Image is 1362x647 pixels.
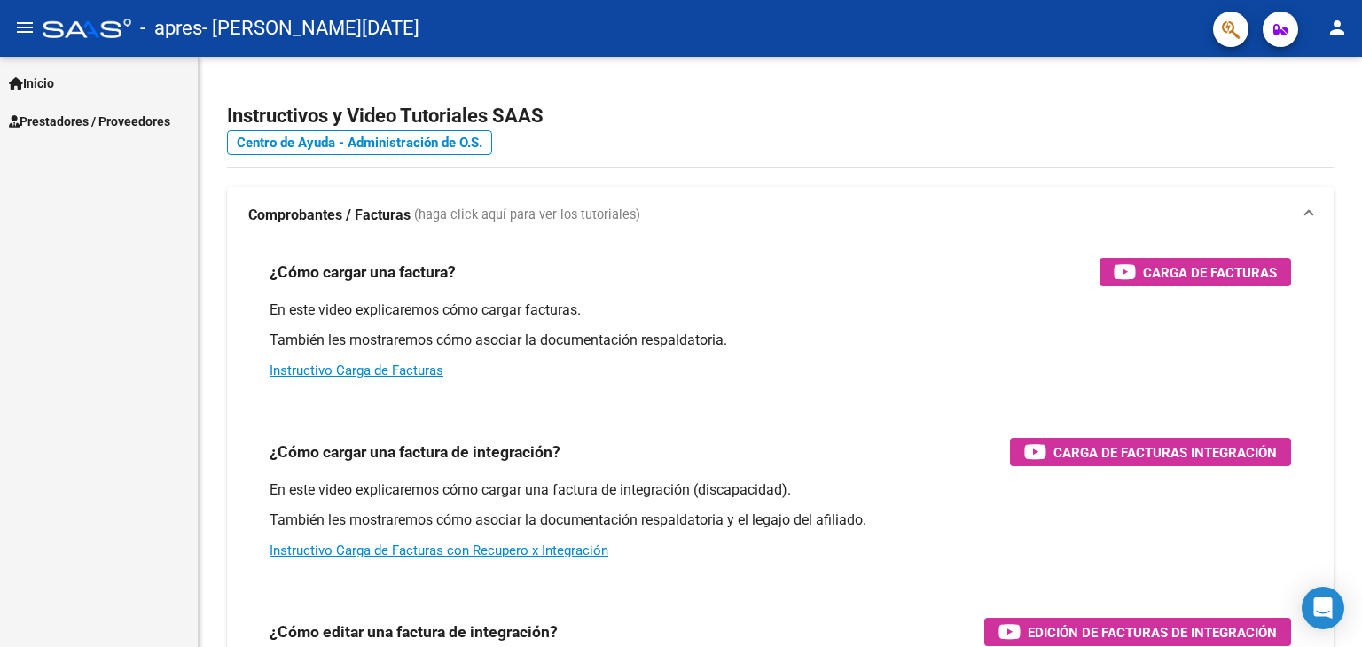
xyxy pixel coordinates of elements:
[202,9,419,48] span: - [PERSON_NAME][DATE]
[270,480,1291,500] p: En este video explicaremos cómo cargar una factura de integración (discapacidad).
[14,17,35,38] mat-icon: menu
[270,331,1291,350] p: También les mostraremos cómo asociar la documentación respaldatoria.
[270,542,608,558] a: Instructivo Carga de Facturas con Recupero x Integración
[270,440,560,464] h3: ¿Cómo cargar una factura de integración?
[1302,587,1344,629] div: Open Intercom Messenger
[1327,17,1348,38] mat-icon: person
[9,74,54,93] span: Inicio
[1100,258,1291,286] button: Carga de Facturas
[9,112,170,131] span: Prestadores / Proveedores
[1143,261,1277,284] span: Carga de Facturas
[270,511,1291,530] p: También les mostraremos cómo asociar la documentación respaldatoria y el legajo del afiliado.
[227,99,1334,133] h2: Instructivos y Video Tutoriales SAAS
[140,9,202,48] span: - apres
[984,618,1291,646] button: Edición de Facturas de integración
[1053,441,1277,464] span: Carga de Facturas Integración
[414,206,640,225] span: (haga click aquí para ver los tutoriales)
[1028,621,1277,643] span: Edición de Facturas de integración
[270,260,456,285] h3: ¿Cómo cargar una factura?
[1010,438,1291,466] button: Carga de Facturas Integración
[270,300,1291,320] p: En este video explicaremos cómo cargar facturas.
[227,187,1334,244] mat-expansion-panel-header: Comprobantes / Facturas (haga click aquí para ver los tutoriales)
[227,130,492,155] a: Centro de Ayuda - Administración de O.S.
[270,362,443,378] a: Instructivo Carga de Facturas
[270,620,558,644] h3: ¿Cómo editar una factura de integración?
[248,206,411,225] strong: Comprobantes / Facturas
